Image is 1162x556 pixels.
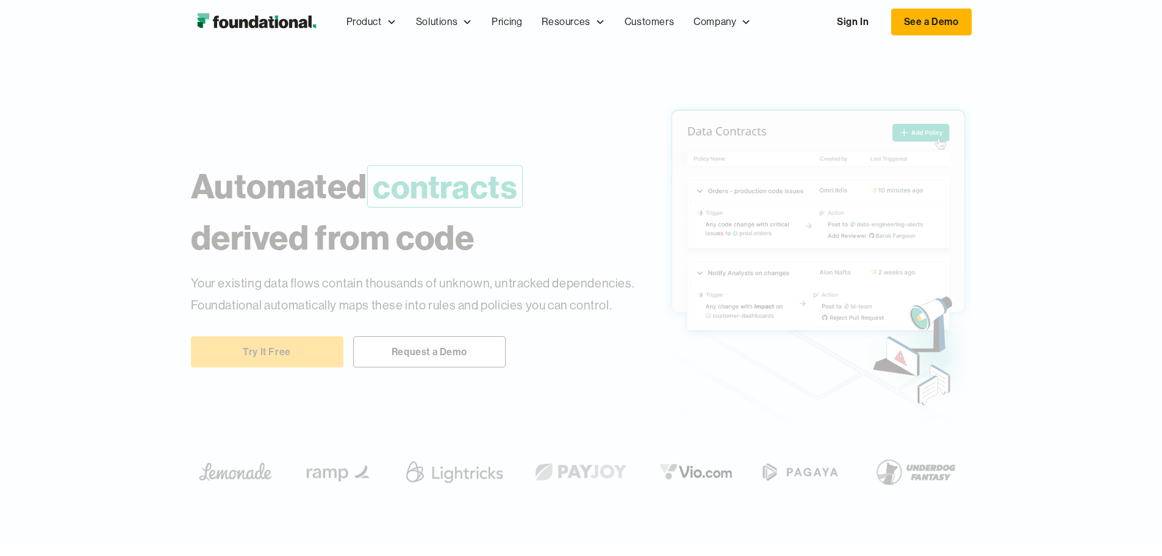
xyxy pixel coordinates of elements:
div: Company [694,14,736,30]
img: vio logo [651,452,741,491]
a: Sign In [825,9,881,35]
img: Payjoy logo [525,452,637,491]
div: Resources [532,2,614,42]
span: contracts [367,165,523,208]
p: Your existing data flows contain thousands of unknown, untracked dependencies. Foundational autom... [191,273,645,317]
a: home [191,10,322,34]
div: Resources [542,14,590,30]
div: Solutions [416,14,457,30]
img: Underdog Fantasy Logo [867,452,964,491]
img: Pagaya Logo [756,452,845,491]
div: Company [684,2,761,42]
img: Lemonade Logo [191,452,281,491]
a: See a Demo [891,9,972,35]
a: Customers [615,2,684,42]
img: Foundational Logo [191,10,322,34]
img: Lightricks Logo [401,452,507,491]
div: Product [346,14,382,30]
a: Request a Demo [353,336,506,368]
img: Ramp Logo [298,452,381,491]
a: Try It Free [191,336,343,368]
h1: Automated derived from code [191,161,688,263]
div: Product [337,2,406,42]
div: Solutions [406,2,482,42]
a: Pricing [482,2,532,42]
